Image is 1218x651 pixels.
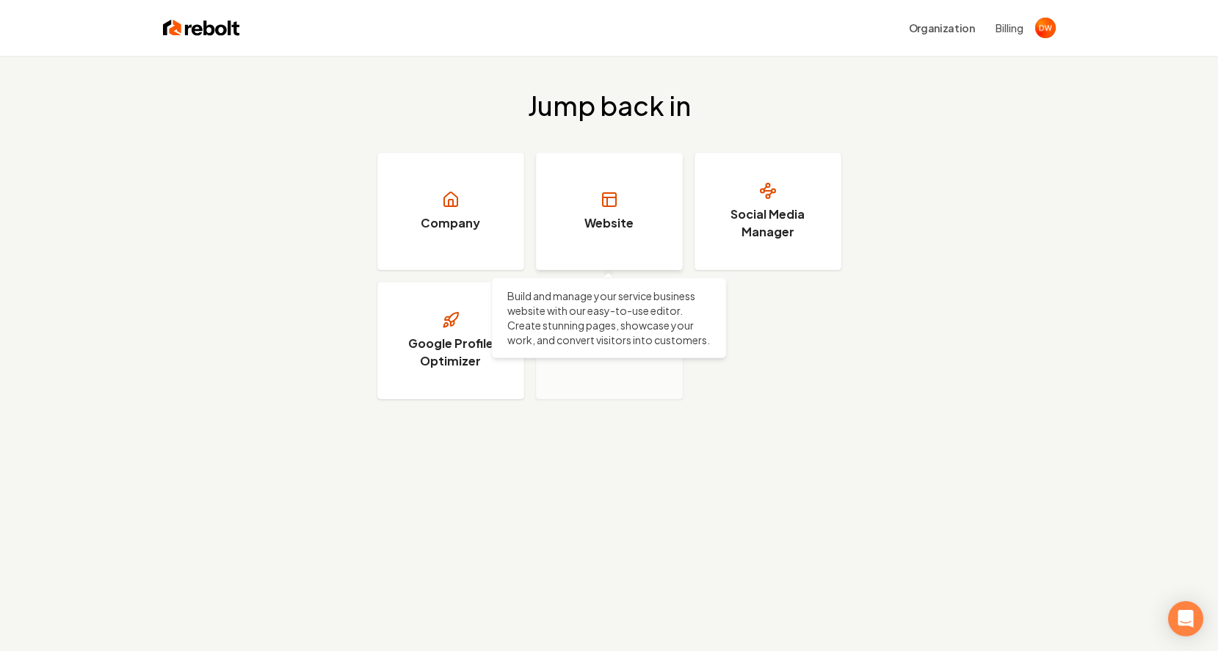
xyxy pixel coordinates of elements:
[163,18,240,38] img: Rebolt Logo
[507,288,711,347] p: Build and manage your service business website with our easy-to-use editor. Create stunning pages...
[377,153,524,270] a: Company
[377,282,524,399] a: Google Profile Optimizer
[528,91,691,120] h2: Jump back in
[1035,18,1056,38] button: Open user button
[421,214,480,232] h3: Company
[695,153,841,270] a: Social Media Manager
[996,21,1023,35] button: Billing
[584,214,634,232] h3: Website
[900,15,984,41] button: Organization
[396,335,506,370] h3: Google Profile Optimizer
[1168,601,1203,636] div: Open Intercom Messenger
[536,153,683,270] a: Website
[713,206,823,241] h3: Social Media Manager
[1035,18,1056,38] img: Dan williams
